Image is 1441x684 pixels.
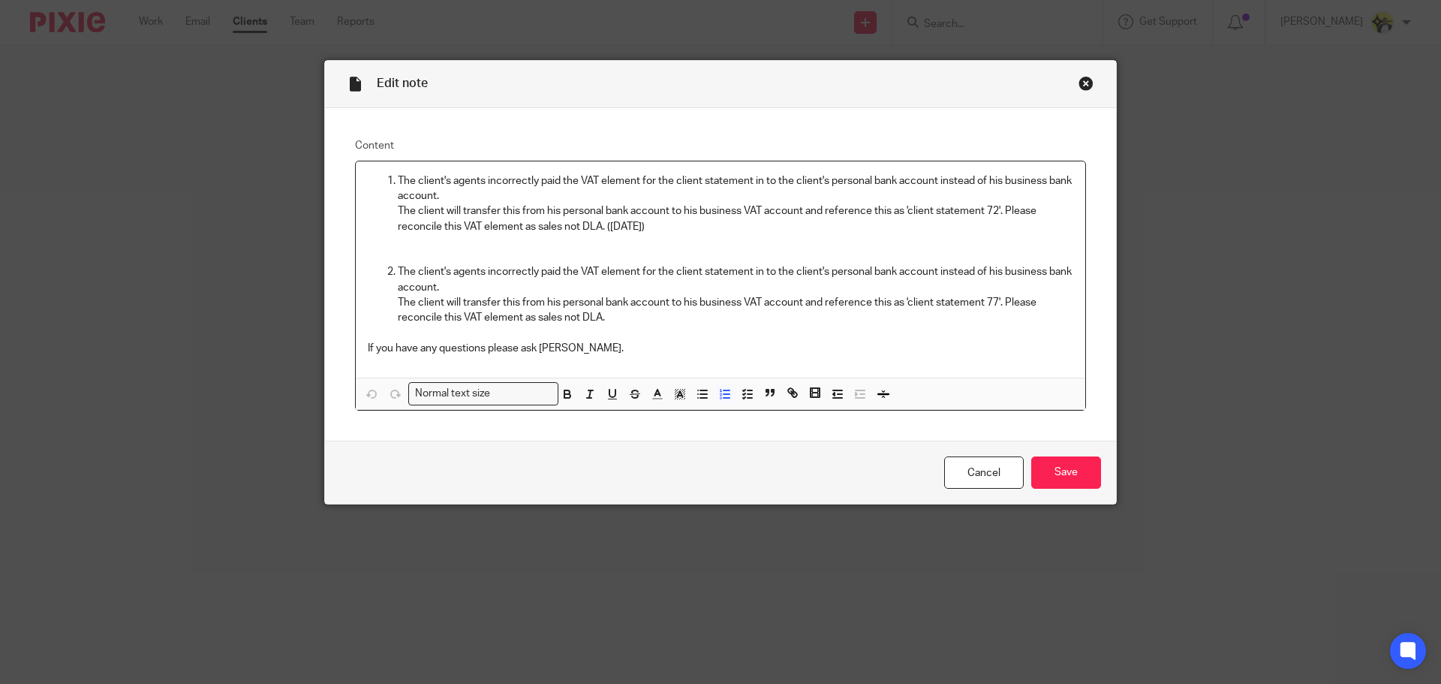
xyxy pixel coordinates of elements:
p: The client's agents incorrectly paid the VAT element for the client statement in to the client's ... [398,264,1073,295]
div: Close this dialog window [1078,76,1094,91]
p: The client's agents incorrectly paid the VAT element for the client statement in to the client's ... [398,173,1073,204]
span: Normal text size [412,386,494,402]
a: Cancel [944,457,1024,489]
input: Save [1031,457,1101,489]
p: The client will transfer this from his personal bank account to his business VAT account and refe... [398,203,1073,234]
input: Search for option [495,386,549,402]
p: If you have any questions please ask [PERSON_NAME]. [368,341,1073,356]
div: Search for option [408,382,558,405]
p: The client will transfer this from his personal bank account to his business VAT account and refe... [398,295,1073,326]
label: Content [355,138,1086,153]
span: Edit note [377,77,428,89]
